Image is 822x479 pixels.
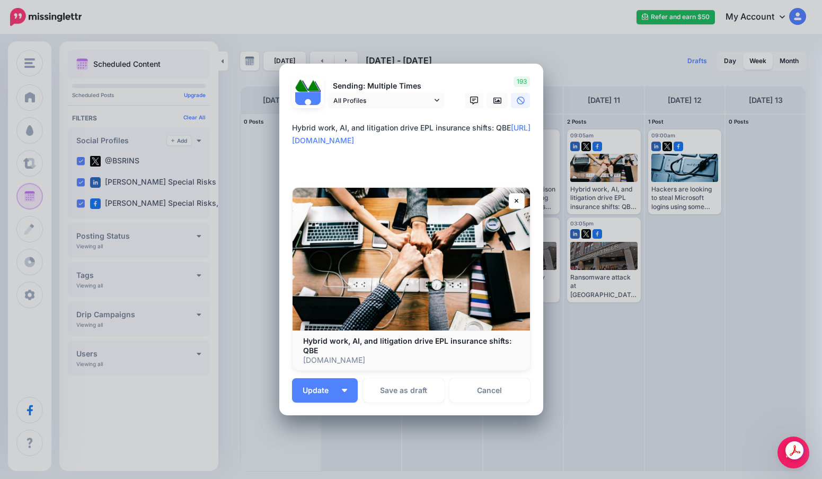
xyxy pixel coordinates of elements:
[514,76,530,87] span: 193
[342,389,347,392] img: arrow-down-white.png
[292,121,536,147] div: Hybrid work, AI, and litigation drive EPL insurance shifts: QBE
[308,80,321,92] img: 1Q3z5d12-75797.jpg
[449,378,531,403] a: Cancel
[303,355,519,365] p: [DOMAIN_NAME]
[303,336,511,355] b: Hybrid work, AI, and litigation drive EPL insurance shifts: QBE
[293,188,530,330] img: Hybrid work, AI, and litigation drive EPL insurance shifts: QBE
[292,378,358,403] button: Update
[328,93,445,108] a: All Profiles
[328,80,445,92] p: Sending: Multiple Times
[303,387,337,394] span: Update
[295,80,308,92] img: 379531_475505335829751_837246864_n-bsa122537.jpg
[363,378,444,403] button: Save as draft
[333,95,432,106] span: All Profiles
[295,92,321,118] img: user_default_image.png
